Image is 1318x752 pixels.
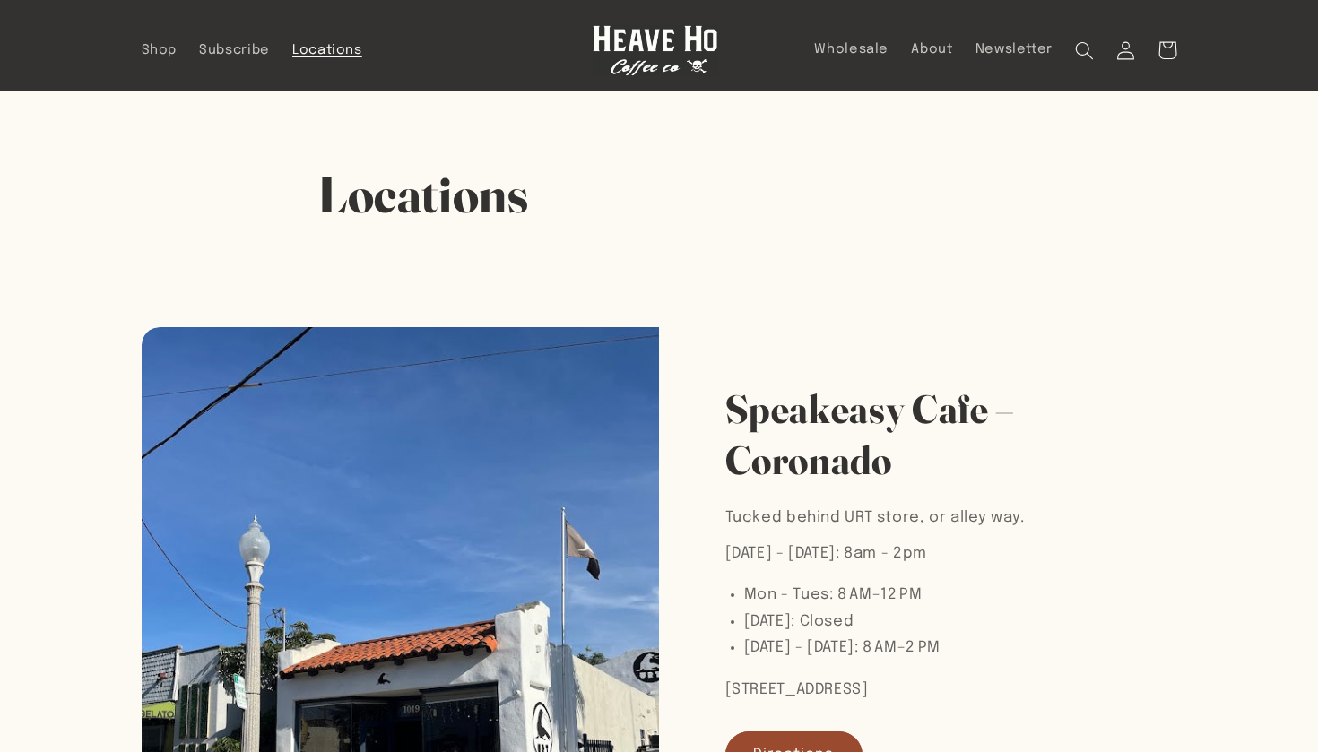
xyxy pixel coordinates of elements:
img: Heave Ho Coffee Co [593,25,718,76]
span: Locations [292,42,362,59]
li: [DATE]: Closed [744,609,1025,635]
a: About [900,30,964,69]
h1: Locations [317,161,1001,228]
a: Wholesale [803,30,900,69]
p: [DATE] - [DATE]: 8am - 2pm [725,540,1025,567]
p: [STREET_ADDRESS] [725,677,1025,704]
a: Locations [281,30,373,70]
span: Subscribe [199,42,270,59]
span: Shop [142,42,178,59]
span: Wholesale [814,41,889,58]
summary: Search [1064,30,1106,71]
a: Shop [130,30,188,70]
span: About [911,41,952,58]
li: Mon - Tues: 8 AM–12 PM [744,582,1025,609]
a: Newsletter [964,30,1064,69]
p: Tucked behind URT store, or alley way. [725,505,1025,532]
h2: Speakeasy Cafe – Coronado [725,384,1112,485]
li: [DATE] - [DATE]: 8 AM–2 PM [744,635,1025,661]
a: Subscribe [188,30,282,70]
span: Newsletter [975,41,1053,58]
